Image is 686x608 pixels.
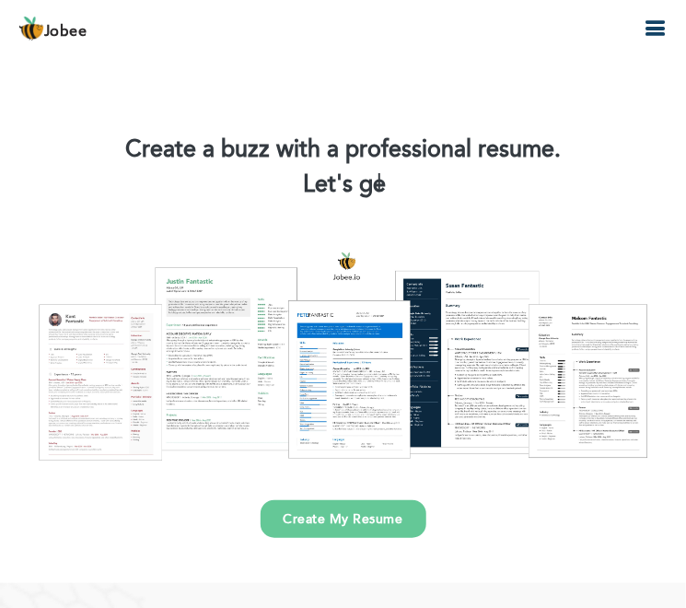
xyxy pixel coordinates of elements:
[378,169,383,200] span: |
[44,25,87,40] span: Jobee
[18,16,87,41] a: Jobee
[360,169,387,200] span: ge
[18,16,44,41] img: jobee.io
[261,500,426,538] a: Create My Resume
[28,173,658,195] h2: Let's
[28,133,658,166] h1: Create a buzz with a professional resume.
